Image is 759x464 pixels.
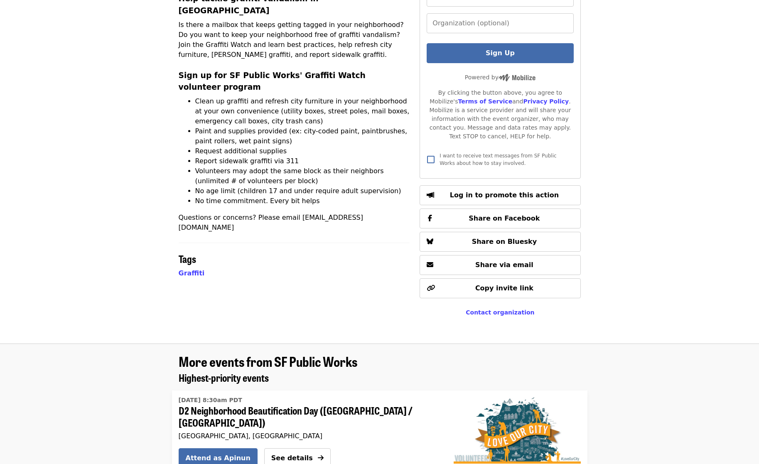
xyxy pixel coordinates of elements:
p: Questions or concerns? Please email [EMAIL_ADDRESS][DOMAIN_NAME] [179,213,410,233]
span: Share on Bluesky [472,238,537,246]
button: Share via email [420,255,580,275]
a: See details for "D2 Neighborhood Beautification Day (Russian Hill / Fillmore)" [179,394,434,442]
span: Log in to promote this action [450,191,559,199]
h3: Sign up for SF Public Works' Graffiti Watch volunteer program [179,70,410,93]
a: Terms of Service [458,98,512,105]
a: Contact organization [466,309,534,316]
button: Sign Up [427,43,573,63]
span: Share on Facebook [469,214,540,222]
time: [DATE] 8:30am PDT [179,396,242,405]
li: Report sidewalk graffiti via 311 [195,156,410,166]
span: Powered by [465,74,535,81]
li: Clean up graffiti and refresh city furniture in your neighborhood at your own convenience (utilit... [195,96,410,126]
i: arrow-right icon [318,454,324,462]
span: Share via email [475,261,533,269]
span: Copy invite link [475,284,533,292]
span: Attend as Apinun [186,453,251,463]
span: Tags [179,251,196,266]
a: Privacy Policy [523,98,569,105]
li: No time commitment. Every bit helps [195,196,410,206]
div: By clicking the button above, you agree to Mobilize's and . Mobilize is a service provider and wi... [427,88,573,141]
span: More events from SF Public Works [179,351,357,371]
span: Highest-priority events [179,370,269,385]
img: D2 Neighborhood Beautification Day (Russian Hill / Fillmore) organized by SF Public Works [454,397,581,464]
button: Share on Facebook [420,209,580,228]
input: Organization (optional) [427,13,573,33]
li: Request additional supplies [195,146,410,156]
button: Copy invite link [420,278,580,298]
div: [GEOGRAPHIC_DATA], [GEOGRAPHIC_DATA] [179,432,434,440]
li: Volunteers may adopt the same block as their neighbors (unlimited # of volunteers per block) [195,166,410,186]
span: I want to receive text messages from SF Public Works about how to stay involved. [440,153,556,166]
span: See details [271,454,313,462]
span: D2 Neighborhood Beautification Day ([GEOGRAPHIC_DATA] / [GEOGRAPHIC_DATA]) [179,405,434,429]
button: Log in to promote this action [420,185,580,205]
p: Is there a mailbox that keeps getting tagged in your neighborhood? Do you want to keep your neigh... [179,20,410,60]
img: Powered by Mobilize [499,74,535,81]
button: Share on Bluesky [420,232,580,252]
li: No age limit (children 17 and under require adult supervision) [195,186,410,196]
a: Graffiti [179,269,205,277]
li: Paint and supplies provided (ex: city-coded paint, paintbrushes, paint rollers, wet paint signs) [195,126,410,146]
